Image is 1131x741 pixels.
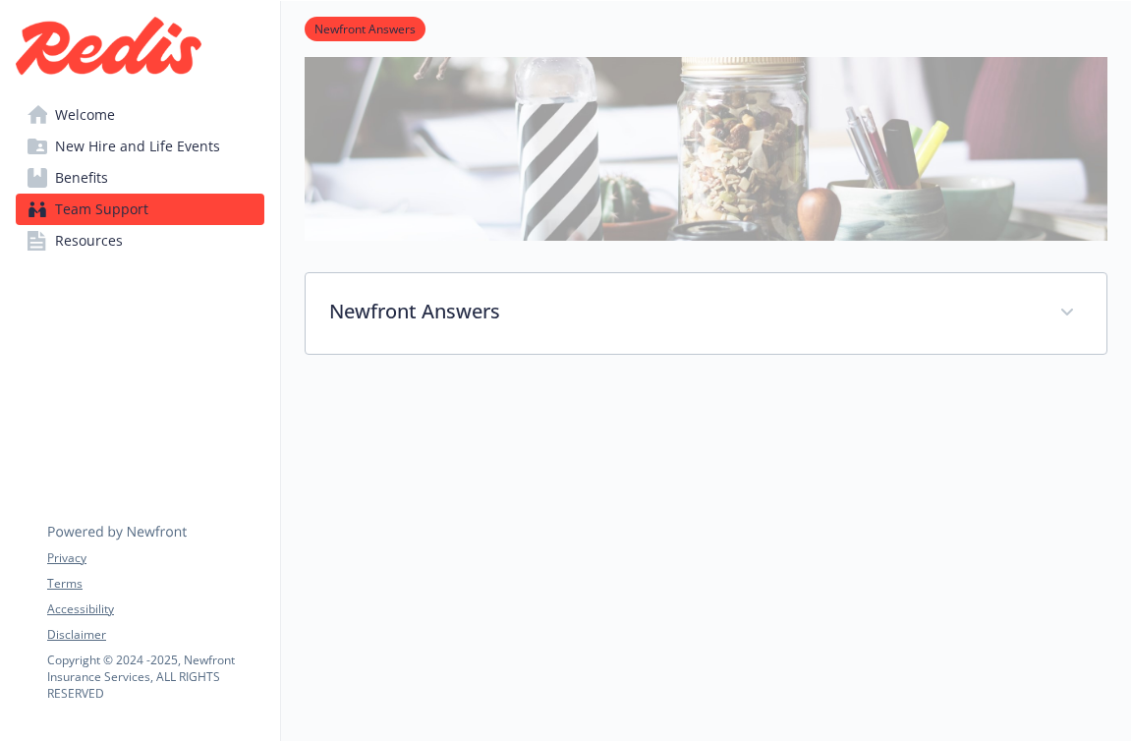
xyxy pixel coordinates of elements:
[306,273,1106,354] div: Newfront Answers
[47,652,263,702] p: Copyright © 2024 - 2025 , Newfront Insurance Services, ALL RIGHTS RESERVED
[305,19,425,37] a: Newfront Answers
[16,99,264,131] a: Welcome
[55,131,220,162] span: New Hire and Life Events
[47,626,263,644] a: Disclaimer
[55,225,123,256] span: Resources
[55,194,148,225] span: Team Support
[55,99,115,131] span: Welcome
[55,162,108,194] span: Benefits
[16,131,264,162] a: New Hire and Life Events
[47,549,263,567] a: Privacy
[16,225,264,256] a: Resources
[16,194,264,225] a: Team Support
[16,162,264,194] a: Benefits
[47,575,263,593] a: Terms
[329,297,1036,326] p: Newfront Answers
[47,600,263,618] a: Accessibility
